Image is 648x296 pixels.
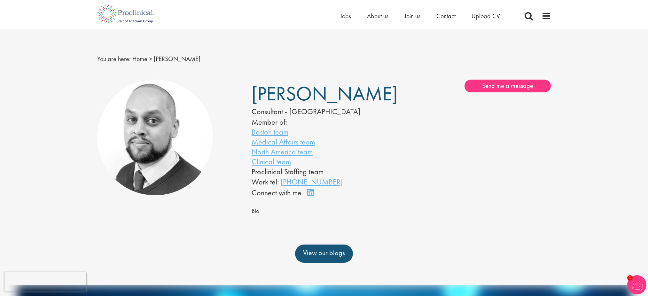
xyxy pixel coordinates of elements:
a: Upload CV [472,12,500,20]
a: [PHONE_NUMBER] [281,177,343,187]
span: Bio [252,207,259,215]
a: Join us [404,12,420,20]
li: Proclinical Staffing team [252,167,382,176]
a: View our blogs [295,245,353,262]
img: Chatbot [627,275,646,294]
a: Medical Affairs team [252,137,315,147]
span: [PERSON_NAME] [154,55,200,63]
img: Vikram Nadgir [97,80,213,196]
span: You are here: [97,55,131,63]
a: Send me a message [465,80,551,92]
a: Clinical team [252,157,291,167]
span: Work tel: [252,177,279,187]
a: Jobs [340,12,351,20]
span: > [149,55,152,63]
a: Boston team [252,127,288,137]
a: Contact [436,12,456,20]
a: breadcrumb link [132,55,147,63]
a: North America team [252,147,313,157]
label: Member of: [252,117,287,127]
span: 1 [627,275,633,281]
iframe: reCAPTCHA [4,272,86,292]
span: [PERSON_NAME] [252,81,398,106]
div: Consultant - [GEOGRAPHIC_DATA] [252,106,382,117]
a: About us [367,12,388,20]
